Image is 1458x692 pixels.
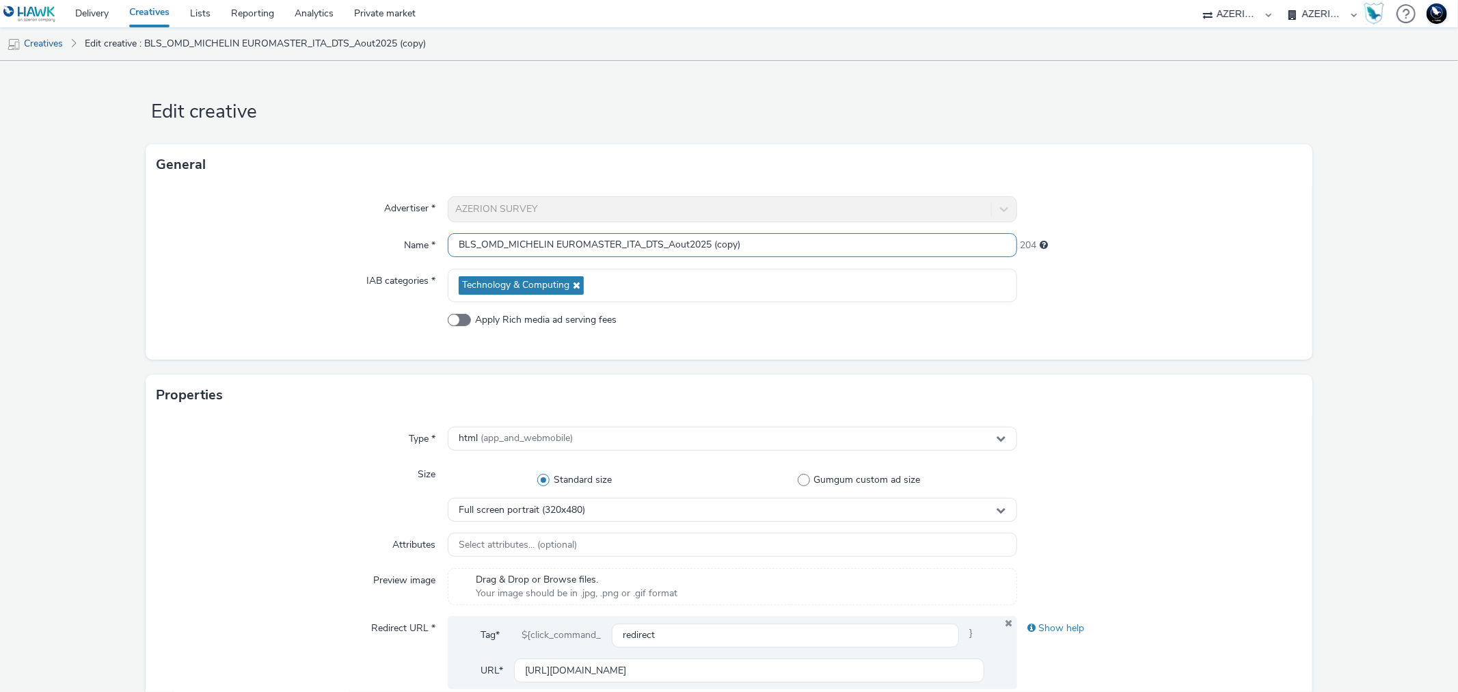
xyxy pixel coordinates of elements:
span: Standard size [554,473,612,487]
span: Gumgum custom ad size [814,473,921,487]
label: Type * [403,427,441,446]
label: IAB categories * [361,269,441,288]
label: Redirect URL * [366,616,441,635]
input: Name [448,233,1016,257]
label: Preview image [368,568,441,587]
img: Hawk Academy [1364,3,1384,25]
span: Your image should be in .jpg, .png or .gif format [476,587,677,600]
span: Technology & Computing [462,280,569,291]
span: Drag & Drop or Browse files. [476,573,677,587]
h3: General [156,155,206,175]
img: mobile [7,38,21,51]
div: Maximum 255 characters [1040,239,1049,252]
label: Attributes [387,533,441,552]
span: Apply Rich media ad serving fees [475,313,617,327]
a: Hawk Academy [1364,3,1390,25]
input: url... [514,658,984,682]
img: undefined Logo [3,5,56,23]
img: Support Hawk [1427,3,1447,24]
span: (app_and_webmobile) [481,431,573,444]
label: Size [412,462,441,481]
a: Edit creative : BLS_OMD_MICHELIN EUROMASTER_ITA_DTS_Aout2025 (copy) [78,27,433,60]
span: Select attributes... (optional) [459,540,577,551]
h3: Properties [156,385,223,405]
div: Show help [1017,616,1301,641]
div: ${click_command_ [511,623,612,648]
span: 204 [1021,239,1037,252]
span: html [459,433,573,444]
label: Name * [399,233,441,252]
label: Advertiser * [379,196,441,215]
h1: Edit creative [146,99,1312,125]
span: } [959,623,984,648]
span: Full screen portrait (320x480) [459,505,585,516]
